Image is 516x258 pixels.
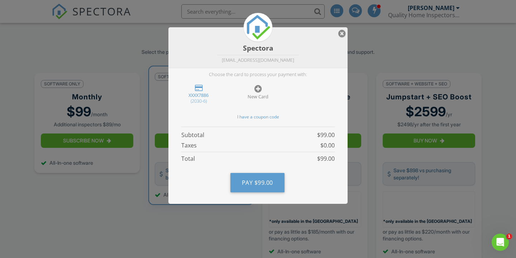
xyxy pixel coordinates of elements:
span: Total [181,155,195,163]
iframe: Intercom live chat [492,234,509,251]
span: Subtotal [181,131,204,139]
div: New Card [235,94,281,99]
span: $99.00 [317,155,335,163]
div: Spectora [176,43,340,53]
div: XXXX7886 [176,92,221,98]
span: 1 [506,234,512,239]
span: Taxes [181,141,197,149]
button: Pay $99.00 [230,173,285,192]
div: I have a coupon code [173,114,343,120]
span: $99.00 [317,131,335,139]
span: $99.00 [254,179,273,187]
span: Pay [242,179,253,187]
div: (2030-6) [176,98,221,104]
p: Choose the card to process your payment with: [209,71,307,77]
div: [EMAIL_ADDRESS][DOMAIN_NAME] [176,57,340,64]
span: $0.00 [320,141,335,149]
